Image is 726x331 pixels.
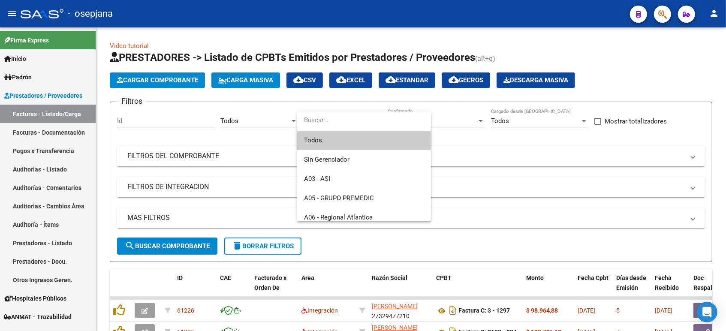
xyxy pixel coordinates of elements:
span: Sin Gerenciador [304,156,349,163]
input: dropdown search [297,111,424,130]
span: A03 - ASI [304,175,330,183]
span: A05 - GRUPO PREMEDIC [304,194,374,202]
div: Open Intercom Messenger [697,302,717,322]
span: A06 - Regional Atlantica [304,214,373,221]
span: Todos [304,131,424,150]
